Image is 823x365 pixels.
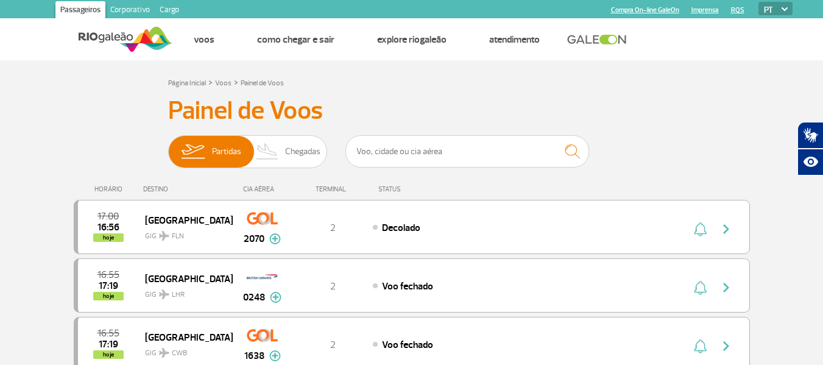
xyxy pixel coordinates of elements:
div: TERMINAL [293,185,372,193]
span: GIG [145,283,223,300]
a: Voos [194,34,214,46]
span: LHR [172,289,185,300]
h3: Painel de Voos [168,96,655,126]
a: Voos [215,79,231,88]
img: mais-info-painel-voo.svg [270,292,281,303]
img: mais-info-painel-voo.svg [269,350,281,361]
span: 2025-09-26 16:55:00 [97,271,119,279]
img: destiny_airplane.svg [159,348,169,358]
span: Decolado [382,222,420,234]
img: destiny_airplane.svg [159,289,169,299]
div: STATUS [372,185,472,193]
span: 2 [330,222,336,234]
div: HORÁRIO [77,185,144,193]
span: GIG [145,341,223,359]
img: seta-direita-painel-voo.svg [719,280,733,295]
a: Compra On-line GaleOn [611,6,679,14]
span: 2025-09-26 17:00:00 [97,212,119,221]
span: CWB [172,348,187,359]
a: Corporativo [105,1,155,21]
a: Passageiros [55,1,105,21]
div: Plugin de acessibilidade da Hand Talk. [797,122,823,175]
a: Imprensa [691,6,719,14]
a: Página Inicial [168,79,206,88]
input: Voo, cidade ou cia aérea [345,135,589,168]
span: 2025-09-26 16:56:17 [97,223,119,232]
span: Partidas [212,136,241,168]
span: Chegadas [285,136,320,168]
a: Painel de Voos [241,79,284,88]
span: FLN [172,231,184,242]
a: Explore RIOgaleão [377,34,447,46]
span: [GEOGRAPHIC_DATA] [145,212,223,228]
span: 1638 [244,349,264,363]
span: hoje [93,233,124,242]
a: Cargo [155,1,184,21]
span: [GEOGRAPHIC_DATA] [145,271,223,286]
img: sino-painel-voo.svg [694,339,707,353]
img: destiny_airplane.svg [159,231,169,241]
span: Voo fechado [382,339,433,351]
img: mais-info-painel-voo.svg [269,233,281,244]
button: Abrir tradutor de língua de sinais. [797,122,823,149]
a: > [234,75,238,89]
img: slider-embarque [174,136,212,168]
a: RQS [731,6,744,14]
span: 2025-09-26 17:19:00 [99,340,118,349]
span: 2 [330,280,336,292]
span: 2 [330,339,336,351]
div: CIA AÉREA [232,185,293,193]
span: [GEOGRAPHIC_DATA] [145,329,223,345]
span: 0248 [243,290,265,305]
span: 2025-09-26 16:55:00 [97,329,119,338]
img: seta-direita-painel-voo.svg [719,222,733,236]
img: slider-desembarque [250,136,286,168]
span: hoje [93,292,124,300]
div: DESTINO [143,185,232,193]
img: seta-direita-painel-voo.svg [719,339,733,353]
a: > [208,75,213,89]
button: Abrir recursos assistivos. [797,149,823,175]
img: sino-painel-voo.svg [694,280,707,295]
span: Voo fechado [382,280,433,292]
span: GIG [145,224,223,242]
a: Atendimento [489,34,540,46]
span: hoje [93,350,124,359]
a: Como chegar e sair [257,34,334,46]
span: 2025-09-26 17:19:00 [99,282,118,290]
span: 2070 [244,232,264,246]
img: sino-painel-voo.svg [694,222,707,236]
